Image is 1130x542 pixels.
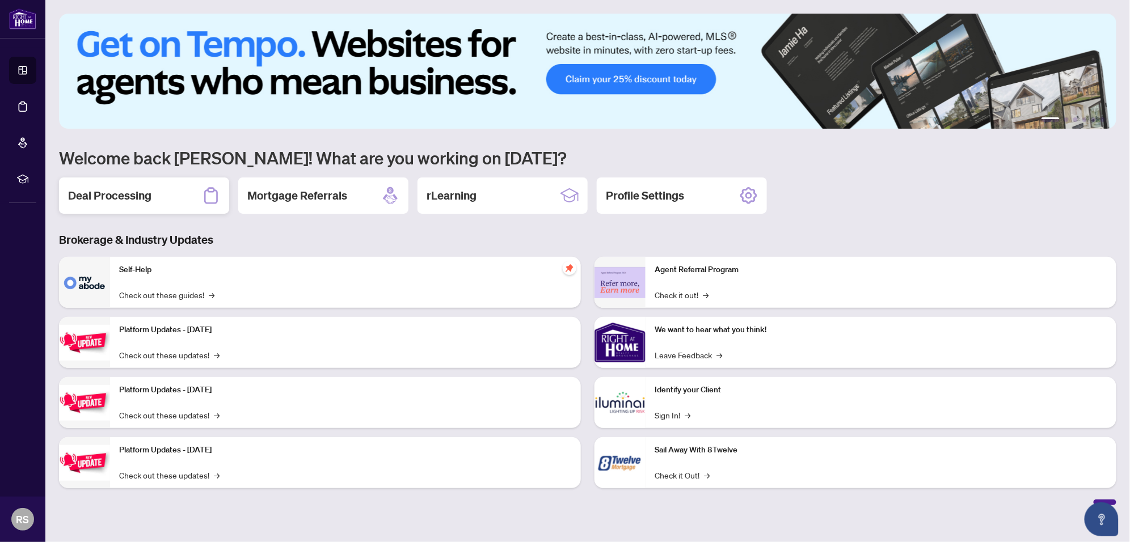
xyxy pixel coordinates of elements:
[594,377,646,428] img: Identify your Client
[119,324,572,336] p: Platform Updates - [DATE]
[59,257,110,308] img: Self-Help
[59,445,110,481] img: Platform Updates - June 23, 2025
[119,289,214,301] a: Check out these guides!→
[59,147,1116,168] h1: Welcome back [PERSON_NAME]! What are you working on [DATE]?
[59,14,1117,129] img: Slide 0
[119,469,220,481] a: Check out these updates!→
[68,188,151,204] h2: Deal Processing
[9,9,36,29] img: logo
[1073,117,1078,122] button: 3
[1082,117,1087,122] button: 4
[214,469,220,481] span: →
[655,289,709,301] a: Check it out!→
[594,267,646,298] img: Agent Referral Program
[119,349,220,361] a: Check out these updates!→
[1101,117,1105,122] button: 6
[59,385,110,421] img: Platform Updates - July 8, 2025
[247,188,347,204] h2: Mortgage Referrals
[655,384,1107,396] p: Identify your Client
[655,469,710,481] a: Check it Out!→
[214,349,220,361] span: →
[594,437,646,488] img: Sail Away With 8Twelve
[655,264,1107,276] p: Agent Referral Program
[655,444,1107,456] p: Sail Away With 8Twelve
[655,409,690,421] a: Sign In!→
[716,349,722,361] span: →
[594,317,646,368] img: We want to hear what you think!
[1091,117,1096,122] button: 5
[703,289,709,301] span: →
[685,409,690,421] span: →
[119,384,572,396] p: Platform Updates - [DATE]
[427,188,477,204] h2: rLearning
[214,409,220,421] span: →
[606,188,684,204] h2: Profile Settings
[119,264,572,276] p: Self-Help
[655,349,722,361] a: Leave Feedback→
[59,325,110,361] img: Platform Updates - July 21, 2025
[16,511,29,527] span: RS
[1064,117,1069,122] button: 2
[119,409,220,421] a: Check out these updates!→
[119,444,572,456] p: Platform Updates - [DATE]
[1042,117,1060,122] button: 1
[209,289,214,301] span: →
[704,469,710,481] span: →
[655,324,1107,336] p: We want to hear what you think!
[563,261,576,275] span: pushpin
[1085,502,1119,536] button: Open asap
[59,232,1116,248] h3: Brokerage & Industry Updates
